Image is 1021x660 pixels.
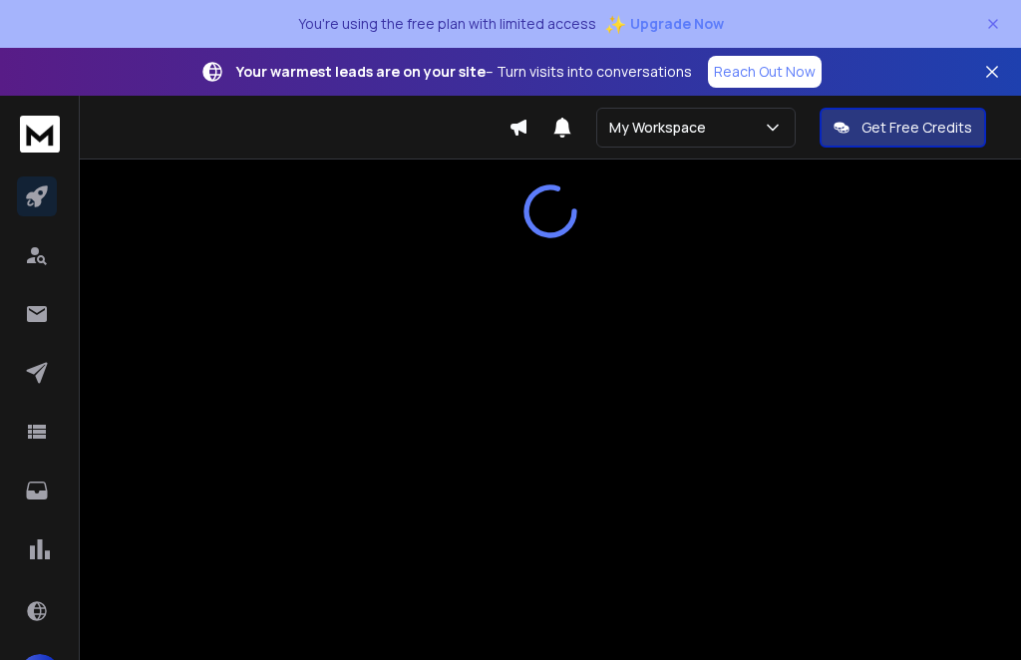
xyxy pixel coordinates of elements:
[820,108,986,148] button: Get Free Credits
[609,118,714,138] p: My Workspace
[298,14,596,34] p: You're using the free plan with limited access
[236,62,486,81] strong: Your warmest leads are on your site
[236,62,692,82] p: – Turn visits into conversations
[714,62,816,82] p: Reach Out Now
[861,118,972,138] p: Get Free Credits
[604,4,724,44] button: ✨Upgrade Now
[708,56,822,88] a: Reach Out Now
[630,14,724,34] span: Upgrade Now
[20,116,60,153] img: logo
[604,10,626,38] span: ✨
